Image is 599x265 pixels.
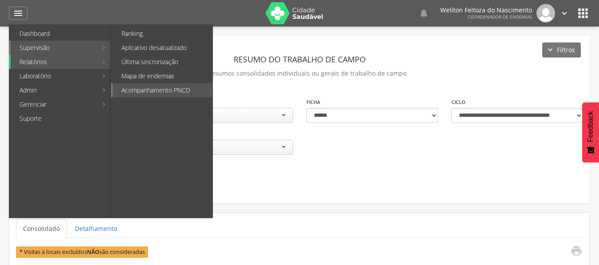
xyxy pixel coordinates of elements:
[9,7,27,20] a: 
[440,7,532,13] p: Weliton Feitoza do Nascimento
[16,219,67,238] a: Consolidado
[419,4,429,23] a: 
[68,219,124,238] a: Detalhamento
[451,99,466,106] label: Ciclo
[570,245,583,257] i: 
[565,245,583,259] a: 
[542,42,581,58] button: Filtros
[11,55,97,69] a: Relatórios
[113,27,212,41] a: Ranking
[11,69,97,83] a: Laboratório
[582,102,599,162] button: Feedback - Mostrar pesquisa
[419,8,429,19] i: 
[113,69,212,83] a: Mapa de endemias
[11,83,97,97] a: Admin
[113,41,212,55] a: Aplicativo desatualizado
[11,27,110,41] a: Dashboard
[306,99,320,106] label: Ficha
[576,6,590,20] i: 
[11,111,110,126] a: Suporte
[16,246,148,257] span: * Visitas à locais excluídos são consideradas
[16,51,583,67] header: Resumo do Trabalho de Campo
[468,14,532,20] span: Coordenador de Endemias
[113,83,212,97] a: Acompanhamento PNCD
[13,8,23,19] i: 
[560,4,569,23] a: 
[16,67,583,80] p: Gere resumos consolidados individuais ou gerais de trabalho de campo
[11,41,97,55] a: Supervisão
[87,248,99,256] b: NÃO
[560,8,569,18] i: 
[587,111,595,142] span: Feedback
[113,55,212,69] a: Última sincronização
[11,97,97,111] a: Gerenciar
